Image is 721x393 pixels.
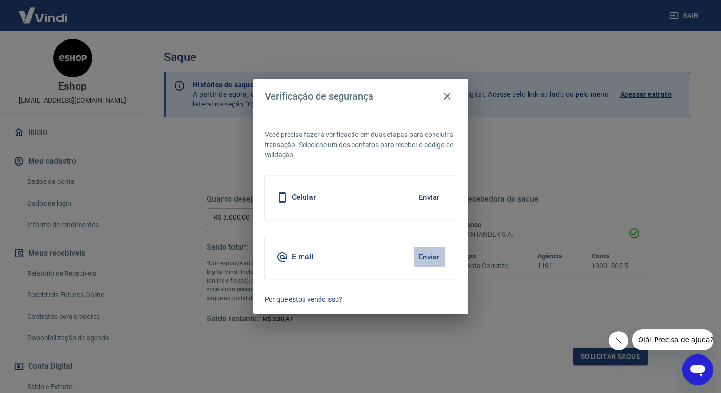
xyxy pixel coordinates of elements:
[292,193,317,202] h5: Celular
[292,252,314,262] h5: E-mail
[265,91,374,102] h4: Verificação de segurança
[265,294,457,304] a: Por que estou vendo isso?
[609,331,628,350] iframe: Fechar mensagem
[632,329,713,350] iframe: Mensagem da empresa
[682,354,713,385] iframe: Botão para abrir a janela de mensagens
[6,7,81,15] span: Olá! Precisa de ajuda?
[414,187,445,208] button: Enviar
[414,247,445,267] button: Enviar
[265,130,457,160] p: Você precisa fazer a verificação em duas etapas para concluir a transação. Selecione um dos conta...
